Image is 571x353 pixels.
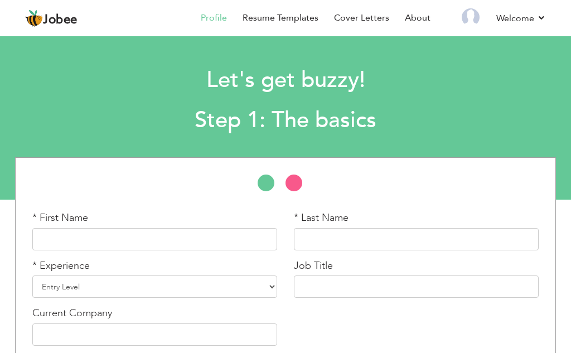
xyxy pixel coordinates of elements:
a: Welcome [496,12,546,25]
a: Jobee [25,9,78,27]
img: jobee.io [25,9,43,27]
img: Profile Img [462,8,480,26]
h1: Let's get buzzy! [195,66,376,95]
h2: Step 1: The basics [195,106,376,135]
label: Current Company [32,306,112,321]
label: * Last Name [294,211,349,225]
a: Cover Letters [334,12,389,25]
label: * First Name [32,211,88,225]
a: Profile [201,12,227,25]
a: Resume Templates [243,12,318,25]
span: Jobee [43,14,78,26]
label: Job Title [294,259,333,273]
a: About [405,12,430,25]
label: * Experience [32,259,90,273]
